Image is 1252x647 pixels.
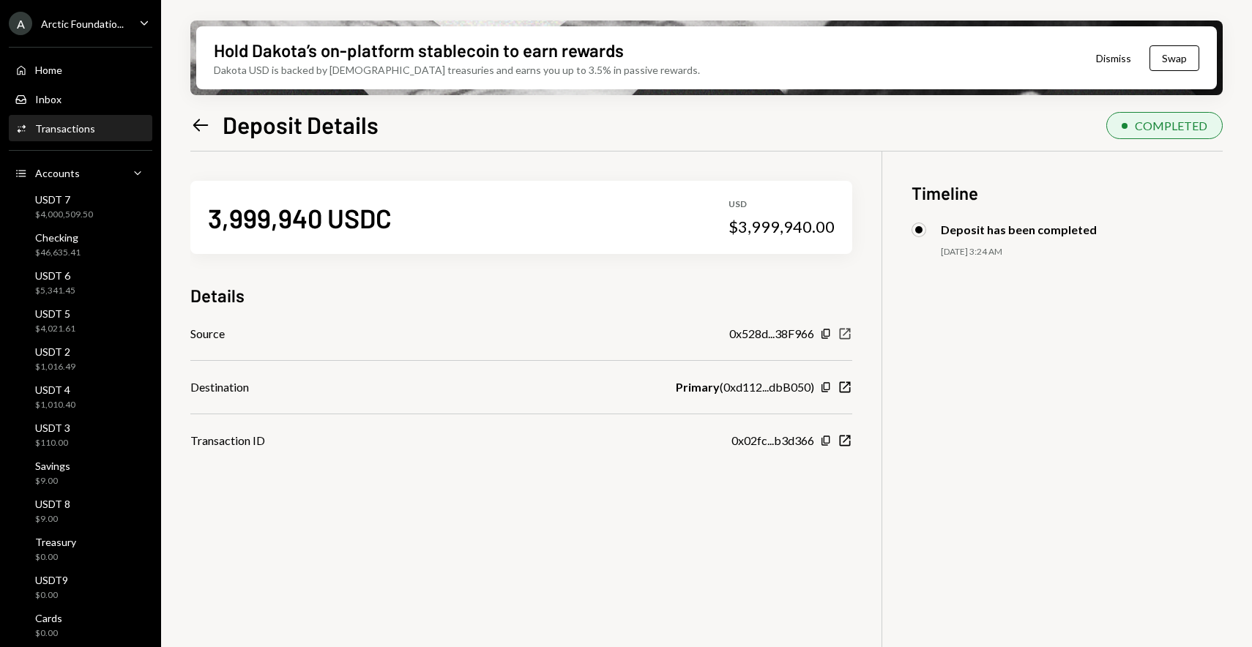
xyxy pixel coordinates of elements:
[9,569,152,605] a: USDT9$0.00
[9,265,152,300] a: USDT 6$5,341.45
[729,198,835,211] div: USD
[190,432,265,449] div: Transaction ID
[731,432,814,449] div: 0x02fc...b3d366
[1135,119,1207,132] div: COMPLETED
[35,64,62,76] div: Home
[35,399,75,411] div: $1,010.40
[190,283,245,307] h3: Details
[214,38,624,62] div: Hold Dakota’s on-platform stablecoin to earn rewards
[35,422,70,434] div: USDT 3
[9,303,152,338] a: USDT 5$4,021.61
[35,345,75,358] div: USDT 2
[35,323,75,335] div: $4,021.61
[35,209,93,221] div: $4,000,509.50
[35,612,62,624] div: Cards
[9,115,152,141] a: Transactions
[35,285,75,297] div: $5,341.45
[208,201,392,234] div: 3,999,940 USDC
[35,513,70,526] div: $9.00
[190,378,249,396] div: Destination
[9,160,152,186] a: Accounts
[35,384,75,396] div: USDT 4
[35,498,70,510] div: USDT 8
[35,460,70,472] div: Savings
[9,341,152,376] a: USDT 2$1,016.49
[35,361,75,373] div: $1,016.49
[941,246,1223,258] div: [DATE] 3:24 AM
[190,325,225,343] div: Source
[9,607,152,643] a: Cards$0.00
[1078,41,1149,75] button: Dismiss
[9,531,152,566] a: Treasury$0.00
[9,493,152,528] a: USDT 8$9.00
[676,378,720,396] b: Primary
[35,536,76,548] div: Treasury
[35,437,70,449] div: $110.00
[941,222,1097,236] div: Deposit has been completed
[35,475,70,487] div: $9.00
[35,122,95,135] div: Transactions
[729,325,814,343] div: 0x528d...38F966
[9,12,32,35] div: A
[9,417,152,452] a: USDT 3$110.00
[912,181,1223,205] h3: Timeline
[9,86,152,112] a: Inbox
[676,378,814,396] div: ( 0xd112...dbB050 )
[729,217,835,237] div: $3,999,940.00
[214,62,700,78] div: Dakota USD is backed by [DEMOGRAPHIC_DATA] treasuries and earns you up to 3.5% in passive rewards.
[35,627,62,640] div: $0.00
[35,269,75,282] div: USDT 6
[9,455,152,490] a: Savings$9.00
[35,193,93,206] div: USDT 7
[9,227,152,262] a: Checking$46,635.41
[41,18,124,30] div: Arctic Foundatio...
[35,247,81,259] div: $46,635.41
[223,110,379,139] h1: Deposit Details
[35,589,68,602] div: $0.00
[35,231,81,244] div: Checking
[35,551,76,564] div: $0.00
[35,307,75,320] div: USDT 5
[35,93,62,105] div: Inbox
[35,574,68,586] div: USDT9
[35,167,80,179] div: Accounts
[1149,45,1199,71] button: Swap
[9,189,152,224] a: USDT 7$4,000,509.50
[9,56,152,83] a: Home
[9,379,152,414] a: USDT 4$1,010.40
